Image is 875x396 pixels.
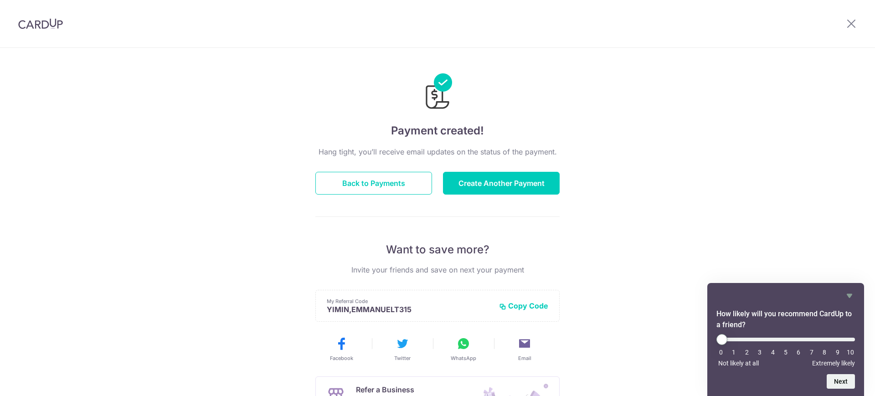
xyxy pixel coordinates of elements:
button: Hide survey [844,290,855,301]
span: Extremely likely [812,360,855,367]
p: My Referral Code [327,298,492,305]
li: 8 [820,349,829,356]
button: Create Another Payment [443,172,560,195]
button: Email [498,336,551,362]
p: Invite your friends and save on next your payment [315,264,560,275]
span: Facebook [330,355,353,362]
li: 4 [768,349,777,356]
li: 1 [729,349,738,356]
p: Want to save more? [315,242,560,257]
p: Refer a Business [356,384,456,395]
div: How likely will you recommend CardUp to a friend? Select an option from 0 to 10, with 0 being Not... [716,334,855,367]
span: WhatsApp [451,355,476,362]
img: Payments [423,73,452,112]
button: Facebook [314,336,368,362]
li: 3 [755,349,764,356]
span: Not likely at all [718,360,759,367]
button: Twitter [376,336,429,362]
li: 6 [794,349,803,356]
li: 2 [742,349,751,356]
p: Hang tight, you’ll receive email updates on the status of the payment. [315,146,560,157]
button: Back to Payments [315,172,432,195]
h4: Payment created! [315,123,560,139]
p: YIMIN,EMMANUELT315 [327,305,492,314]
li: 10 [846,349,855,356]
li: 5 [781,349,790,356]
li: 0 [716,349,726,356]
div: How likely will you recommend CardUp to a friend? Select an option from 0 to 10, with 0 being Not... [716,290,855,389]
button: Copy Code [499,301,548,310]
span: Email [518,355,531,362]
img: CardUp [18,18,63,29]
h2: How likely will you recommend CardUp to a friend? Select an option from 0 to 10, with 0 being Not... [716,309,855,330]
li: 9 [833,349,842,356]
li: 7 [807,349,816,356]
button: Next question [827,374,855,389]
button: WhatsApp [437,336,490,362]
span: Twitter [394,355,411,362]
